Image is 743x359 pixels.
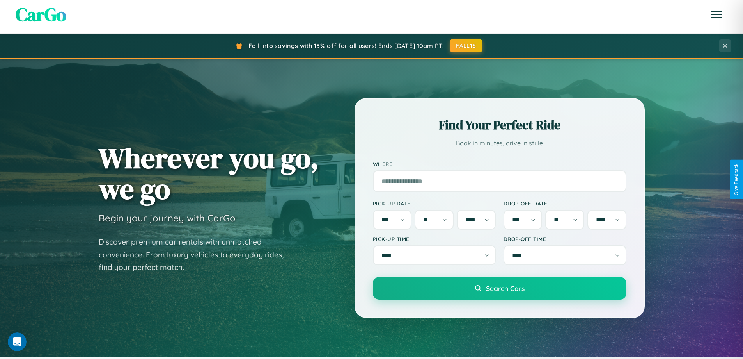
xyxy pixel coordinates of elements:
[373,161,626,167] label: Where
[504,200,626,207] label: Drop-off Date
[373,138,626,149] p: Book in minutes, drive in style
[504,236,626,242] label: Drop-off Time
[734,164,739,195] div: Give Feedback
[373,116,626,134] h2: Find Your Perfect Ride
[373,236,496,242] label: Pick-up Time
[373,200,496,207] label: Pick-up Date
[99,236,294,274] p: Discover premium car rentals with unmatched convenience. From luxury vehicles to everyday rides, ...
[16,2,66,27] span: CarGo
[486,284,525,293] span: Search Cars
[706,4,727,25] button: Open menu
[248,42,444,50] span: Fall into savings with 15% off for all users! Ends [DATE] 10am PT.
[373,277,626,300] button: Search Cars
[8,332,27,351] iframe: Intercom live chat
[99,212,236,224] h3: Begin your journey with CarGo
[99,143,319,204] h1: Wherever you go, we go
[450,39,482,52] button: FALL15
